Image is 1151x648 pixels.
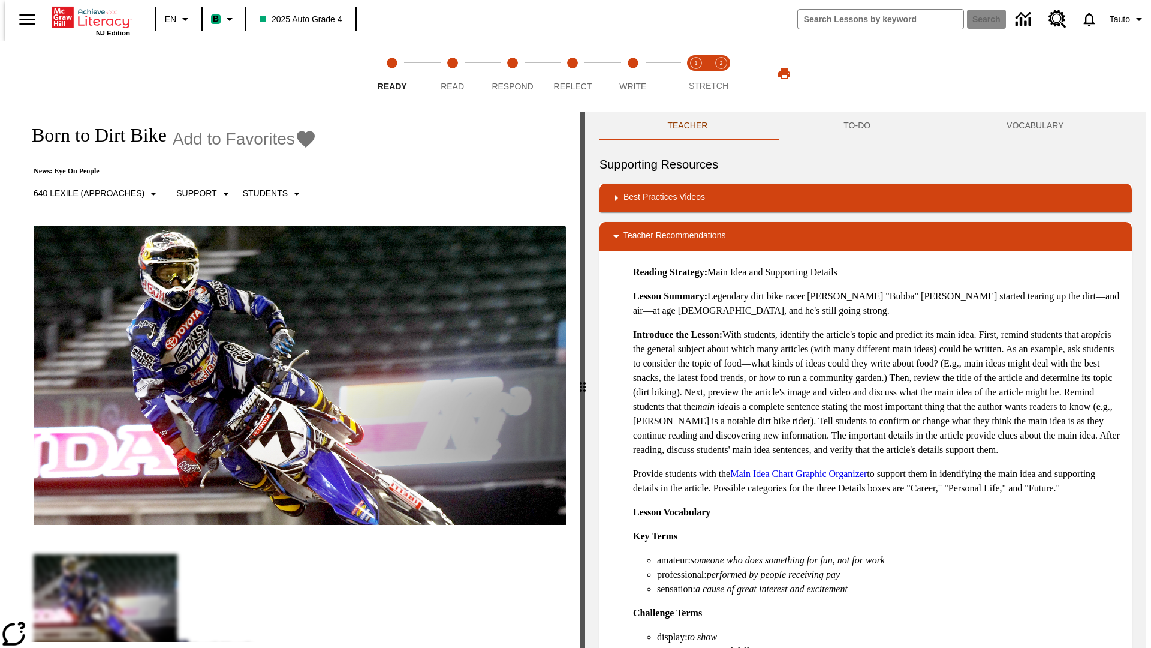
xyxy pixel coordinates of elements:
[96,29,130,37] span: NJ Edition
[52,4,130,37] div: Home
[1110,13,1130,26] span: Tauto
[939,112,1132,140] button: VOCABULARY
[695,401,734,412] em: main idea
[694,60,697,66] text: 1
[243,187,288,200] p: Students
[159,8,198,30] button: Language: EN, Select a language
[5,112,580,642] div: reading
[633,507,710,517] strong: Lesson Vocabulary
[633,467,1122,496] p: Provide students with the to support them in identifying the main idea and supporting details in ...
[633,329,722,340] strong: Introduce the Lesson:
[776,112,939,140] button: TO-DO
[19,124,167,146] h1: Born to Dirt Bike
[173,128,317,149] button: Add to Favorites - Born to Dirt Bike
[492,82,533,91] span: Respond
[357,41,427,107] button: Ready step 1 of 5
[657,630,1122,644] li: display:
[599,222,1132,251] div: Teacher Recommendations
[29,183,165,205] button: Select Lexile, 640 Lexile (Approaches)
[688,632,717,642] em: to show
[623,229,725,244] p: Teacher Recommendations
[599,184,1132,212] div: Best Practices Videos
[598,41,668,107] button: Write step 5 of 5
[599,112,776,140] button: Teacher
[417,41,487,107] button: Read step 2 of 5
[478,41,547,107] button: Respond step 3 of 5
[378,82,407,91] span: Ready
[441,82,464,91] span: Read
[206,8,242,30] button: Boost Class color is mint green. Change class color
[657,582,1122,596] li: sensation:
[1074,4,1105,35] a: Notifications
[633,267,707,277] strong: Reading Strategy:
[238,183,309,205] button: Select Student
[1008,3,1041,36] a: Data Center
[1041,3,1074,35] a: Resource Center, Will open in new tab
[633,531,677,541] strong: Key Terms
[689,81,728,91] span: STRETCH
[173,130,295,149] span: Add to Favorites
[176,187,216,200] p: Support
[538,41,607,107] button: Reflect step 4 of 5
[34,226,566,526] img: Motocross racer James Stewart flies through the air on his dirt bike.
[10,2,45,37] button: Open side menu
[619,82,646,91] span: Write
[633,289,1122,318] p: Legendary dirt bike racer [PERSON_NAME] "Bubba" [PERSON_NAME] started tearing up the dirt—and air...
[695,584,848,594] em: a cause of great interest and excitement
[165,13,176,26] span: EN
[599,112,1132,140] div: Instructional Panel Tabs
[798,10,963,29] input: search field
[633,265,1122,280] p: Main Idea and Supporting Details
[704,41,739,107] button: Stretch Respond step 2 of 2
[657,568,1122,582] li: professional:
[765,63,803,85] button: Print
[260,13,342,26] span: 2025 Auto Grade 4
[585,112,1146,648] div: activity
[633,291,707,301] strong: Lesson Summary:
[554,82,592,91] span: Reflect
[719,60,722,66] text: 2
[633,608,702,618] strong: Challenge Terms
[691,555,885,565] em: someone who does something for fun, not for work
[213,11,219,26] span: B
[1086,329,1105,340] em: topic
[19,167,317,176] p: News: Eye On People
[657,553,1122,568] li: amateur:
[599,155,1132,174] h6: Supporting Resources
[730,469,867,479] a: Main Idea Chart Graphic Organizer
[580,112,585,648] div: Press Enter or Spacebar and then press right and left arrow keys to move the slider
[633,328,1122,457] p: With students, identify the article's topic and predict its main idea. First, remind students tha...
[679,41,713,107] button: Stretch Read step 1 of 2
[34,187,144,200] p: 640 Lexile (Approaches)
[171,183,237,205] button: Scaffolds, Support
[623,191,705,205] p: Best Practices Videos
[1105,8,1151,30] button: Profile/Settings
[707,569,840,580] em: performed by people receiving pay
